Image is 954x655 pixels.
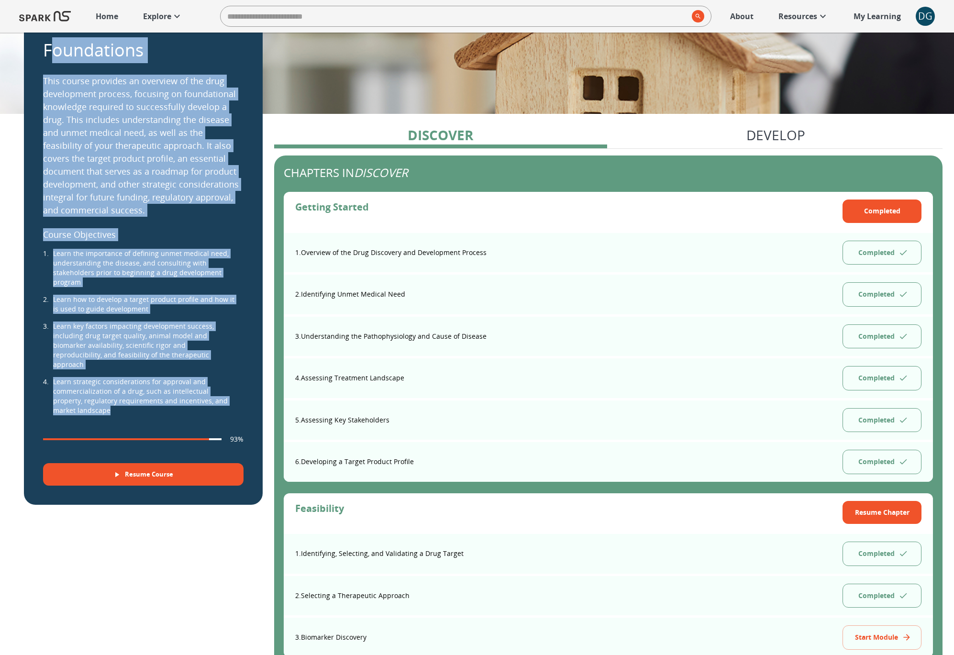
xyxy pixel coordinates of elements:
[916,7,935,26] div: DG
[53,377,236,415] span: Learn strategic considerations for approval and commercialization of a drug, such as intellectual...
[730,11,754,22] p: About
[43,438,222,440] span: completion progress of user
[295,633,366,642] p: 3 . Biomarker Discovery
[284,165,933,180] h5: Chapters in
[295,549,464,558] p: 1 . Identifying, Selecting, and Validating a Drug Target
[843,542,921,566] button: Completed
[843,324,921,349] button: Completed
[230,434,244,444] p: 93%
[295,457,414,466] p: 6 . Developing a Target Product Profile
[688,6,704,26] button: search
[96,11,118,22] p: Home
[19,5,71,28] img: Logo of SPARK at Stanford
[295,200,369,223] h6: Getting Started
[295,332,487,341] p: 3 . Understanding the Pathophysiology and Cause of Disease
[43,37,144,63] p: Foundations
[295,415,389,425] p: 5 . Assessing Key Stakeholders
[295,289,405,299] p: 2 . Identifying Unmet Medical Need
[843,282,921,307] button: Completed
[778,11,817,22] p: Resources
[295,248,487,257] p: 1 . Overview of the Drug Discovery and Development Process
[843,501,921,524] button: Resume Chapter
[295,373,404,383] p: 4 . Assessing Treatment Landscape
[143,11,171,22] p: Explore
[843,241,921,265] button: Completed
[843,450,921,474] button: Completed
[295,501,344,524] h6: Feasibility
[138,6,188,27] a: Explore
[843,408,921,433] button: Completed
[843,625,921,650] button: Start Module
[408,125,473,145] p: Discover
[43,463,244,486] button: Resume Course
[53,295,236,314] span: Learn how to develop a target product profile and how it is used to guide development
[916,7,935,26] button: account of current user
[774,6,833,27] a: Resources
[43,228,244,241] p: Course Objectives
[43,75,244,217] p: This course provides an overview of the drug development process, focusing on foundational knowle...
[843,366,921,390] button: Completed
[53,322,236,369] span: Learn key factors impacting development success, including drug target quality, animal model and ...
[843,584,921,608] button: Completed
[53,249,236,287] span: Learn the importance of defining unmet medical need, understanding the disease, and consulting wi...
[849,6,906,27] a: My Learning
[843,200,921,223] button: Completed
[295,591,410,600] p: 2 . Selecting a Therapeutic Approach
[746,125,805,145] p: Develop
[91,6,123,27] a: Home
[354,165,408,180] i: Discover
[854,11,901,22] p: My Learning
[725,6,758,27] a: About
